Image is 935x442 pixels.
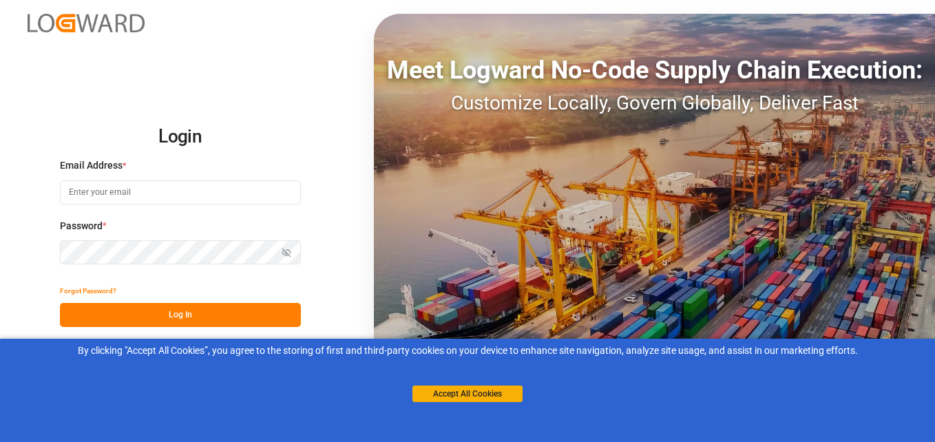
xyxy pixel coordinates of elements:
[60,279,116,303] button: Forgot Password?
[60,219,103,233] span: Password
[60,180,301,204] input: Enter your email
[60,158,123,173] span: Email Address
[412,386,523,402] button: Accept All Cookies
[374,89,935,118] div: Customize Locally, Govern Globally, Deliver Fast
[60,303,301,327] button: Log In
[374,52,935,89] div: Meet Logward No-Code Supply Chain Execution:
[28,14,145,32] img: Logward_new_orange.png
[60,115,301,159] h2: Login
[10,344,925,358] div: By clicking "Accept All Cookies”, you agree to the storing of first and third-party cookies on yo...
